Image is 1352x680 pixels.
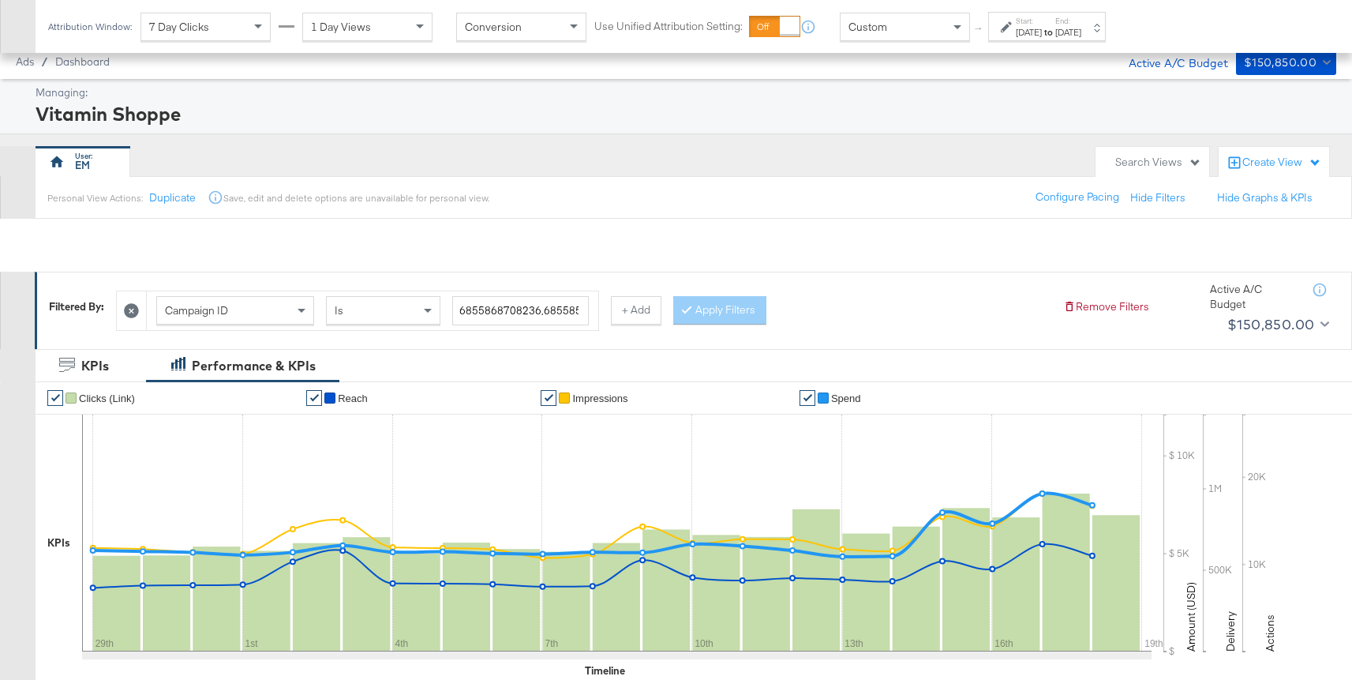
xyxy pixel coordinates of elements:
span: Ads [16,55,34,68]
a: ✔ [47,390,63,406]
button: Configure Pacing [1024,183,1130,212]
div: Create View [1242,155,1321,171]
div: Active A/C Budget [1210,282,1297,311]
div: Attribution Window: [47,21,133,32]
div: [DATE] [1016,26,1042,39]
a: Dashboard [55,55,110,68]
div: Search Views [1115,155,1201,170]
div: Timeline [585,663,625,678]
span: Clicks (Link) [79,393,135,404]
text: Amount (USD) [1184,582,1198,652]
div: Performance & KPIs [192,357,316,375]
div: Managing: [36,85,1332,100]
span: Custom [848,20,887,34]
span: Reach [338,393,368,404]
span: ↑ [972,27,987,32]
span: / [34,55,55,68]
button: + Add [611,296,661,325]
div: $150,850.00 [1244,53,1316,73]
div: KPIs [81,357,109,375]
span: 1 Day Views [311,20,371,34]
text: Actions [1263,614,1277,652]
label: Start: [1016,16,1042,26]
div: [DATE] [1055,26,1081,39]
div: Active A/C Budget [1112,50,1228,73]
button: Hide Filters [1130,190,1185,205]
a: ✔ [541,390,556,406]
div: $150,850.00 [1227,313,1314,336]
a: ✔ [306,390,322,406]
span: Conversion [465,20,522,34]
strong: to [1042,26,1055,38]
label: Use Unified Attribution Setting: [594,19,743,34]
div: Personal View Actions: [47,192,143,205]
span: Campaign ID [165,303,228,317]
text: Delivery [1223,611,1238,652]
button: $150,850.00 [1236,50,1336,75]
div: EM [75,158,90,173]
div: Filtered By: [49,299,104,314]
a: ✔ [800,390,815,406]
button: Remove Filters [1063,299,1149,314]
button: Hide Graphs & KPIs [1217,190,1313,205]
div: KPIs [47,535,70,550]
div: Save, edit and delete options are unavailable for personal view. [223,192,489,205]
input: Enter a search term [452,296,589,325]
span: Is [335,303,343,317]
div: Vitamin Shoppe [36,100,1332,127]
button: $150,850.00 [1221,312,1332,337]
button: Duplicate [149,190,196,205]
span: 7 Day Clicks [149,20,209,34]
span: Impressions [572,393,627,404]
span: Spend [831,393,861,404]
label: End: [1055,16,1081,26]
